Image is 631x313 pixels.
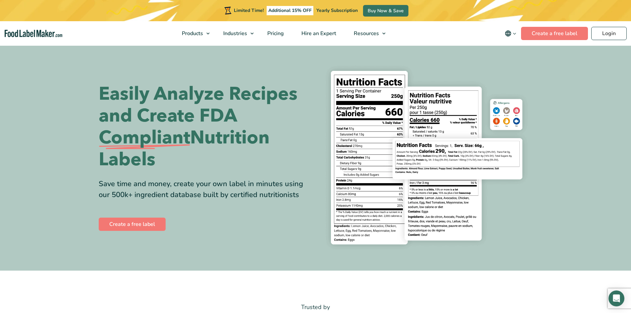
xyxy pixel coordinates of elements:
[363,5,408,17] a: Buy Now & Save
[234,7,264,14] span: Limited Time!
[267,6,313,15] span: Additional 15% OFF
[99,302,533,312] p: Trusted by
[591,27,627,40] a: Login
[608,290,624,306] div: Open Intercom Messenger
[173,21,213,46] a: Products
[265,30,285,37] span: Pricing
[259,21,291,46] a: Pricing
[345,21,389,46] a: Resources
[180,30,204,37] span: Products
[299,30,337,37] span: Hire an Expert
[215,21,257,46] a: Industries
[316,7,358,14] span: Yearly Subscription
[99,179,311,200] div: Save time and money, create your own label in minutes using our 500k+ ingredient database built b...
[352,30,380,37] span: Resources
[521,27,588,40] a: Create a free label
[99,218,166,231] a: Create a free label
[293,21,343,46] a: Hire an Expert
[99,127,190,149] span: Compliant
[99,83,311,171] h1: Easily Analyze Recipes and Create FDA Nutrition Labels
[221,30,248,37] span: Industries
